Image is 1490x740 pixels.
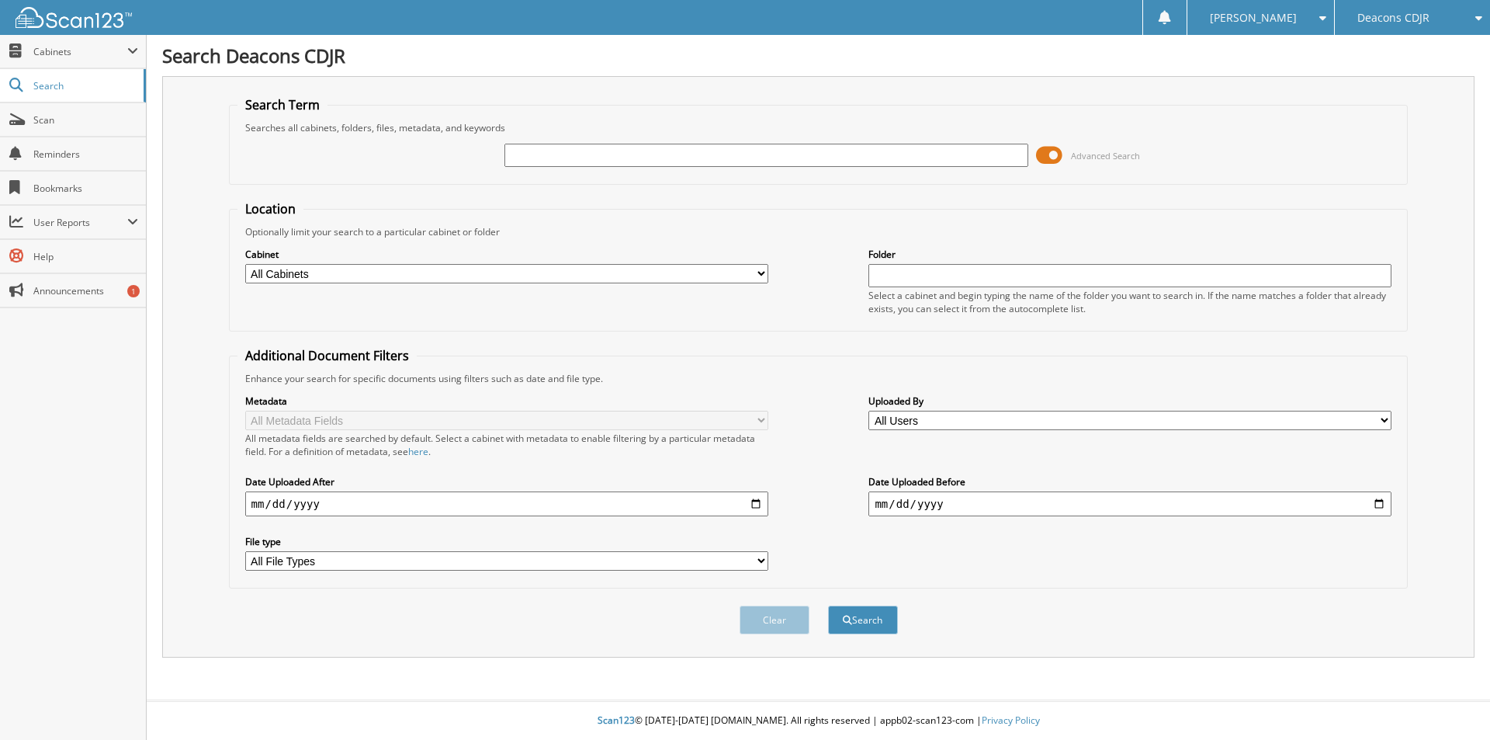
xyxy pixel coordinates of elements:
label: Metadata [245,394,768,408]
h1: Search Deacons CDJR [162,43,1474,68]
label: Cabinet [245,248,768,261]
span: Scan [33,113,138,127]
div: All metadata fields are searched by default. Select a cabinet with metadata to enable filtering b... [245,432,768,458]
legend: Search Term [237,96,327,113]
label: File type [245,535,768,548]
legend: Location [237,200,303,217]
span: Announcements [33,284,138,297]
span: Deacons CDJR [1357,13,1429,23]
img: scan123-logo-white.svg [16,7,132,28]
button: Search [828,606,898,634]
span: Help [33,250,138,263]
span: Scan123 [598,714,635,727]
span: [PERSON_NAME] [1210,13,1297,23]
label: Folder [868,248,1391,261]
div: Searches all cabinets, folders, files, metadata, and keywords [237,121,1400,134]
span: User Reports [33,216,127,229]
label: Date Uploaded After [245,475,768,488]
span: Bookmarks [33,182,138,195]
div: 1 [127,285,140,297]
span: Reminders [33,148,138,161]
div: Optionally limit your search to a particular cabinet or folder [237,225,1400,238]
div: © [DATE]-[DATE] [DOMAIN_NAME]. All rights reserved | appb02-scan123-com | [147,702,1490,740]
a: here [408,445,428,458]
label: Date Uploaded Before [868,475,1391,488]
button: Clear [740,606,809,634]
span: Search [33,79,136,92]
input: start [245,492,768,516]
a: Privacy Policy [982,714,1040,727]
input: end [868,492,1391,516]
div: Select a cabinet and begin typing the name of the folder you want to search in. If the name match... [868,289,1391,315]
div: Enhance your search for specific documents using filters such as date and file type. [237,372,1400,385]
span: Advanced Search [1071,150,1140,162]
label: Uploaded By [868,394,1391,408]
legend: Additional Document Filters [237,347,417,364]
span: Cabinets [33,45,127,58]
